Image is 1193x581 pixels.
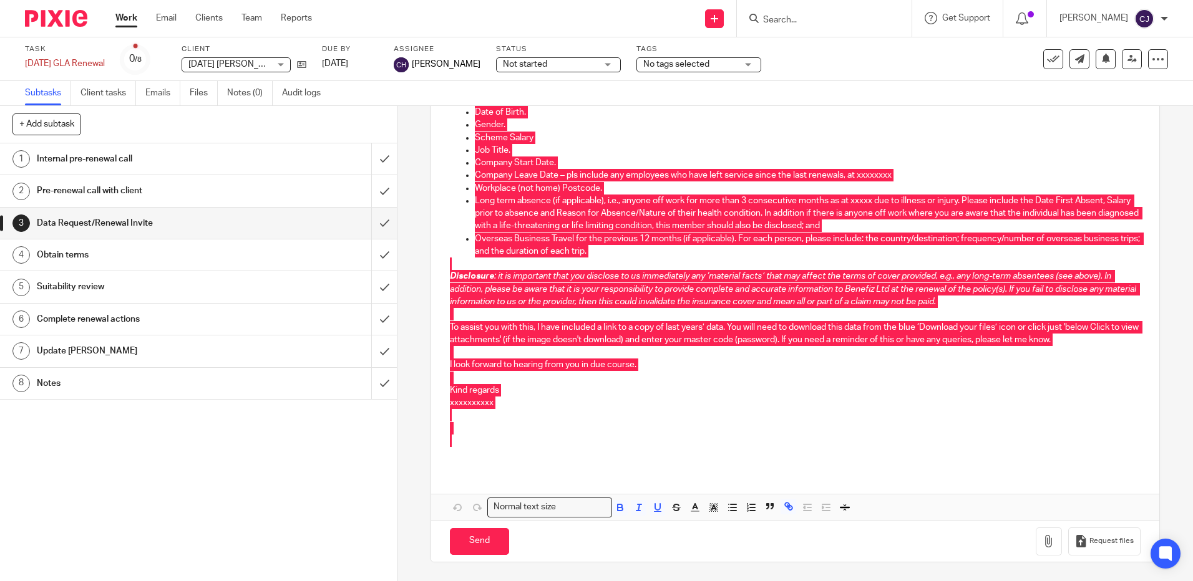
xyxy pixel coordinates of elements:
button: Request files [1068,527,1141,555]
p: Scheme Salary [475,132,1140,144]
input: Send [450,528,509,555]
h1: Obtain terms [37,246,251,264]
div: 8 [12,375,30,392]
span: [DATE] [PERSON_NAME] [MEDICAL_DATA] Ltd [188,60,370,69]
div: 5 [12,279,30,296]
label: Tags [636,44,761,54]
input: Search [762,15,874,26]
span: No tags selected [643,60,709,69]
span: Request files [1089,536,1134,546]
em: Disclosure [450,272,494,281]
small: /8 [135,56,142,63]
p: [PERSON_NAME] [1059,12,1128,24]
h1: Notes [37,374,251,393]
em: : it is important that you disclose to us immediately any ‘material facts’ that may affect the te... [450,272,1138,306]
label: Assignee [394,44,480,54]
p: Date of Birth. [475,106,1140,118]
a: Clients [195,12,223,24]
div: 1 [12,150,30,168]
span: [PERSON_NAME] [412,58,480,70]
span: [DATE] [322,59,348,68]
p: Kind regards [450,384,1140,396]
a: Work [115,12,137,24]
label: Status [496,44,621,54]
a: Reports [281,12,312,24]
p: Long term absence (if applicable), i.e., anyone off work for more than 3 consecutive months as at... [475,194,1140,233]
h1: Suitability review [37,277,251,296]
label: Client [182,44,306,54]
p: Overseas Business Travel for the previous 12 months (if applicable). For each person, please incl... [475,233,1140,258]
a: Client tasks [80,81,136,105]
div: 2 [12,183,30,200]
div: Search for option [487,497,612,517]
label: Due by [322,44,378,54]
input: Search for option [560,501,605,514]
img: svg%3E [1134,9,1154,29]
h1: Update [PERSON_NAME] [37,342,251,360]
span: Normal text size [490,501,558,514]
span: Not started [503,60,547,69]
h1: Internal pre-renewal call [37,150,251,168]
a: Subtasks [25,81,71,105]
p: Company Leave Date – pls include any employees who have left service since the last renewals, at ... [475,169,1140,181]
a: Files [190,81,218,105]
a: Emails [145,81,180,105]
a: Audit logs [282,81,330,105]
p: I look forward to hearing from you in due course. [450,358,1140,371]
p: Workplace (not home) Postcode. [475,182,1140,194]
img: svg%3E [394,57,409,72]
div: 7 [12,342,30,360]
p: Company Start Date. [475,156,1140,169]
div: 6 [12,310,30,328]
label: Task [25,44,105,54]
p: Gender. [475,118,1140,131]
img: Pixie [25,10,87,27]
p: xxxxxxxxxx [450,396,1140,409]
span: Get Support [942,14,990,22]
a: Team [241,12,262,24]
h1: Complete renewal actions [37,310,251,329]
a: Email [156,12,177,24]
div: [DATE] GLA Renewal [25,57,105,70]
p: To assist you with this, I have included a link to a copy of last years’ data. You will need to d... [450,321,1140,347]
div: 4 [12,246,30,264]
h1: Pre-renewal call with client [37,181,251,200]
a: Notes (0) [227,81,273,105]
p: Job Title. [475,144,1140,156]
h1: Data Request/Renewal Invite [37,214,251,233]
div: 01/10/25 GLA Renewal [25,57,105,70]
div: 3 [12,214,30,232]
div: 0 [129,52,142,66]
button: + Add subtask [12,113,81,135]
